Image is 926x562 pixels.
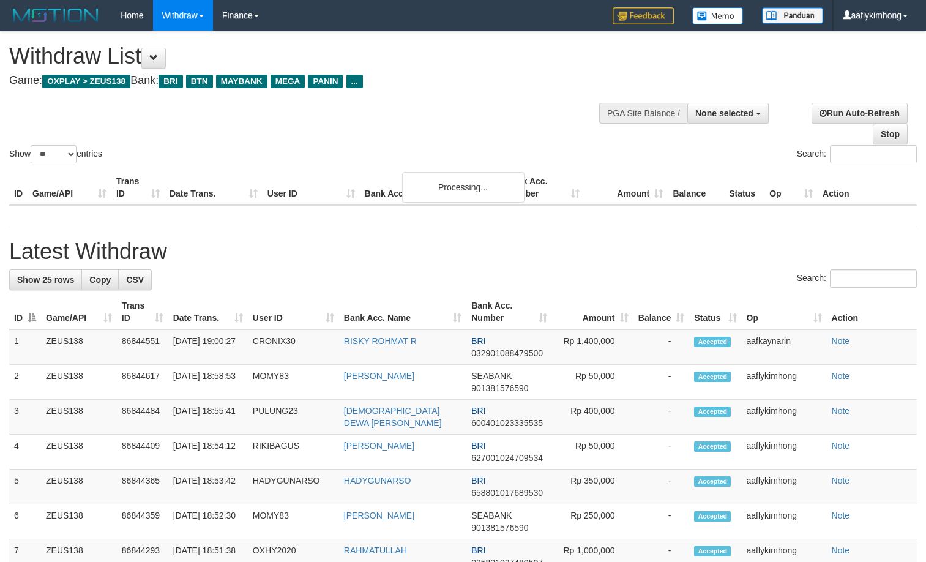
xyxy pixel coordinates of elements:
[742,400,827,435] td: aaflykimhong
[613,7,674,24] img: Feedback.jpg
[552,400,633,435] td: Rp 400,000
[117,504,168,539] td: 86844359
[742,365,827,400] td: aaflykimhong
[9,504,41,539] td: 6
[812,103,908,124] a: Run Auto-Refresh
[692,7,744,24] img: Button%20Memo.svg
[308,75,343,88] span: PANIN
[168,504,248,539] td: [DATE] 18:52:30
[186,75,213,88] span: BTN
[17,275,74,285] span: Show 25 rows
[832,441,850,451] a: Note
[216,75,267,88] span: MAYBANK
[168,470,248,504] td: [DATE] 18:53:42
[832,476,850,485] a: Note
[552,294,633,329] th: Amount: activate to sort column ascending
[832,406,850,416] a: Note
[344,406,442,428] a: [DEMOGRAPHIC_DATA] DEWA [PERSON_NAME]
[9,294,41,329] th: ID: activate to sort column descending
[9,365,41,400] td: 2
[41,504,117,539] td: ZEUS138
[248,400,339,435] td: PULUNG23
[9,6,102,24] img: MOTION_logo.png
[552,504,633,539] td: Rp 250,000
[9,170,28,205] th: ID
[742,504,827,539] td: aaflykimhong
[117,294,168,329] th: Trans ID: activate to sort column ascending
[360,170,502,205] th: Bank Acc. Name
[346,75,363,88] span: ...
[552,365,633,400] td: Rp 50,000
[344,545,407,555] a: RAHMATULLAH
[694,546,731,556] span: Accepted
[9,470,41,504] td: 5
[584,170,668,205] th: Amount
[41,294,117,329] th: Game/API: activate to sort column ascending
[797,269,917,288] label: Search:
[248,294,339,329] th: User ID: activate to sort column ascending
[344,511,414,520] a: [PERSON_NAME]
[832,511,850,520] a: Note
[263,170,360,205] th: User ID
[248,504,339,539] td: MOMY83
[471,383,528,393] span: Copy 901381576590 to clipboard
[830,145,917,163] input: Search:
[117,400,168,435] td: 86844484
[471,418,543,428] span: Copy 600401023335535 to clipboard
[830,269,917,288] input: Search:
[117,435,168,470] td: 86844409
[832,371,850,381] a: Note
[126,275,144,285] span: CSV
[344,336,417,346] a: RISKY ROHMAT R
[117,329,168,365] td: 86844551
[694,372,731,382] span: Accepted
[248,470,339,504] td: HADYGUNARSO
[402,172,525,203] div: Processing...
[168,400,248,435] td: [DATE] 18:55:41
[471,545,485,555] span: BRI
[168,294,248,329] th: Date Trans.: activate to sort column ascending
[339,294,466,329] th: Bank Acc. Name: activate to sort column ascending
[742,294,827,329] th: Op: activate to sort column ascending
[41,365,117,400] td: ZEUS138
[742,329,827,365] td: aafkaynarin
[633,504,690,539] td: -
[742,470,827,504] td: aaflykimhong
[118,269,152,290] a: CSV
[832,336,850,346] a: Note
[471,336,485,346] span: BRI
[466,294,552,329] th: Bank Acc. Number: activate to sort column ascending
[471,511,512,520] span: SEABANK
[42,75,130,88] span: OXPLAY > ZEUS138
[599,103,687,124] div: PGA Site Balance /
[9,435,41,470] td: 4
[9,44,605,69] h1: Withdraw List
[41,435,117,470] td: ZEUS138
[165,170,263,205] th: Date Trans.
[471,406,485,416] span: BRI
[689,294,741,329] th: Status: activate to sort column ascending
[471,348,543,358] span: Copy 032901088479500 to clipboard
[31,145,77,163] select: Showentries
[827,294,917,329] th: Action
[168,435,248,470] td: [DATE] 18:54:12
[633,329,690,365] td: -
[471,453,543,463] span: Copy 627001024709534 to clipboard
[89,275,111,285] span: Copy
[742,435,827,470] td: aaflykimhong
[248,365,339,400] td: MOMY83
[694,441,731,452] span: Accepted
[695,108,753,118] span: None selected
[832,545,850,555] a: Note
[248,329,339,365] td: CRONIX30
[471,441,485,451] span: BRI
[9,400,41,435] td: 3
[471,523,528,533] span: Copy 901381576590 to clipboard
[117,470,168,504] td: 86844365
[9,145,102,163] label: Show entries
[797,145,917,163] label: Search:
[633,470,690,504] td: -
[344,441,414,451] a: [PERSON_NAME]
[81,269,119,290] a: Copy
[818,170,917,205] th: Action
